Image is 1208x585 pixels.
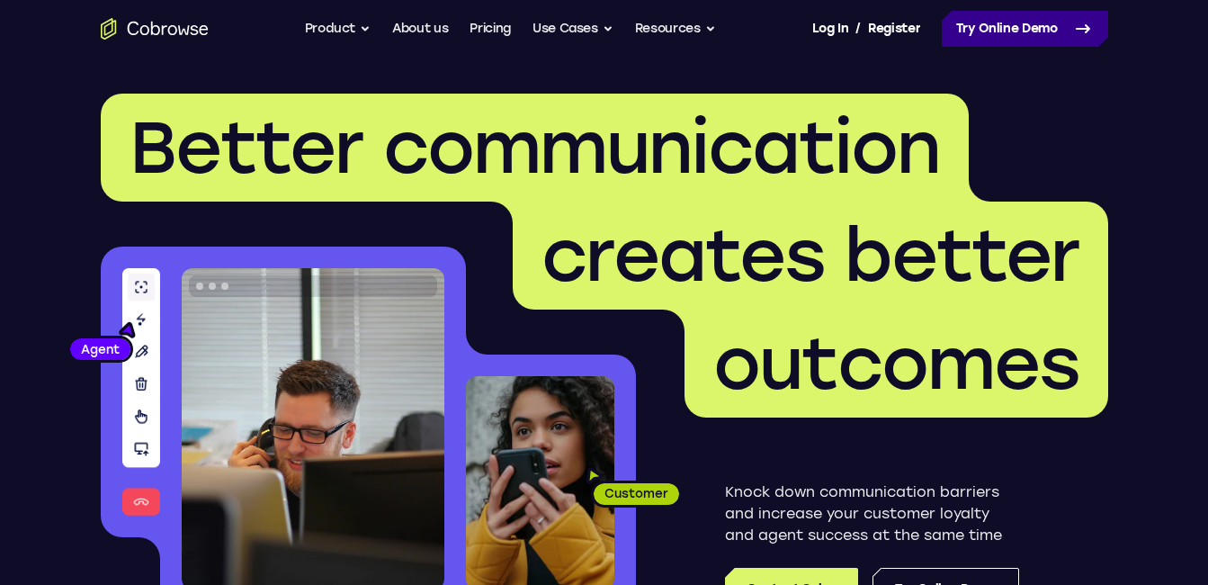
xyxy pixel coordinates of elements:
a: Log In [812,11,848,47]
button: Resources [635,11,716,47]
button: Product [305,11,371,47]
span: creates better [541,212,1079,299]
span: / [855,18,861,40]
a: Register [868,11,920,47]
a: Pricing [470,11,511,47]
span: Better communication [130,104,940,191]
a: Go to the home page [101,18,209,40]
span: outcomes [713,320,1079,407]
a: Try Online Demo [942,11,1108,47]
button: Use Cases [532,11,613,47]
a: About us [392,11,448,47]
p: Knock down communication barriers and increase your customer loyalty and agent success at the sam... [725,481,1019,546]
